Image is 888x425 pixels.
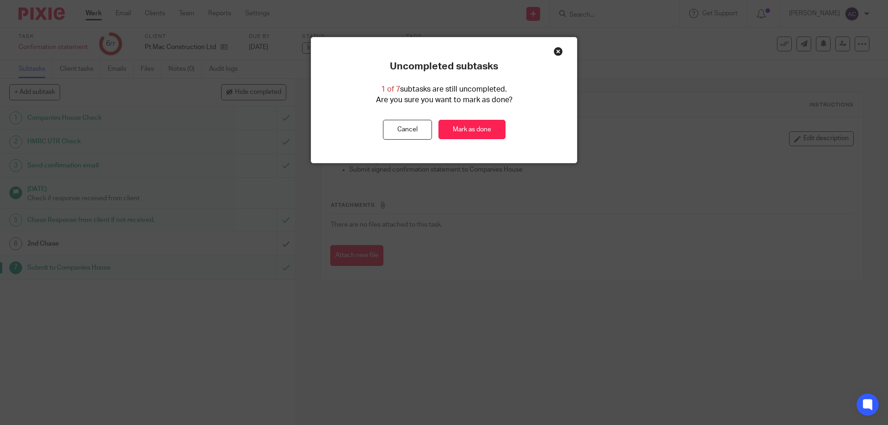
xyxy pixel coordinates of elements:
[381,86,400,93] span: 1 of 7
[376,95,512,105] p: Are you sure you want to mark as done?
[390,61,498,73] p: Uncompleted subtasks
[383,120,432,140] button: Cancel
[381,84,507,95] p: subtasks are still uncompleted.
[554,47,563,56] div: Close this dialog window
[438,120,506,140] a: Mark as done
